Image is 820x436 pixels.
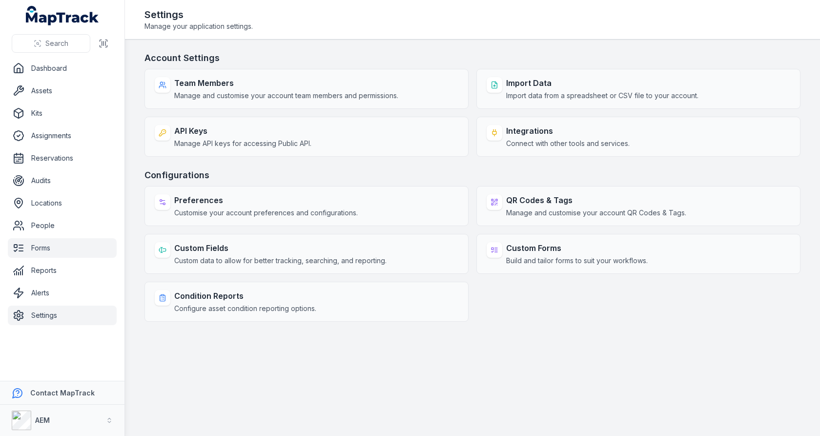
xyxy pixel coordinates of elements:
[8,59,117,78] a: Dashboard
[174,242,387,254] strong: Custom Fields
[8,104,117,123] a: Kits
[8,306,117,325] a: Settings
[8,171,117,190] a: Audits
[506,194,686,206] strong: QR Codes & Tags
[476,186,800,226] a: QR Codes & TagsManage and customise your account QR Codes & Tags.
[174,256,387,266] span: Custom data to allow for better tracking, searching, and reporting.
[174,139,311,148] span: Manage API keys for accessing Public API.
[8,283,117,303] a: Alerts
[476,234,800,274] a: Custom FormsBuild and tailor forms to suit your workflows.
[144,234,469,274] a: Custom FieldsCustom data to allow for better tracking, searching, and reporting.
[26,6,99,25] a: MapTrack
[8,261,117,280] a: Reports
[8,238,117,258] a: Forms
[174,91,398,101] span: Manage and customise your account team members and permissions.
[506,125,630,137] strong: Integrations
[174,208,358,218] span: Customise your account preferences and configurations.
[144,51,800,65] h3: Account Settings
[144,117,469,157] a: API KeysManage API keys for accessing Public API.
[12,34,90,53] button: Search
[30,389,95,397] strong: Contact MapTrack
[35,416,50,424] strong: AEM
[506,91,698,101] span: Import data from a spreadsheet or CSV file to your account.
[45,39,68,48] span: Search
[144,282,469,322] a: Condition ReportsConfigure asset condition reporting options.
[8,148,117,168] a: Reservations
[8,193,117,213] a: Locations
[174,77,398,89] strong: Team Members
[506,139,630,148] span: Connect with other tools and services.
[8,81,117,101] a: Assets
[174,290,316,302] strong: Condition Reports
[174,304,316,313] span: Configure asset condition reporting options.
[144,69,469,109] a: Team MembersManage and customise your account team members and permissions.
[506,256,648,266] span: Build and tailor forms to suit your workflows.
[476,117,800,157] a: IntegrationsConnect with other tools and services.
[506,242,648,254] strong: Custom Forms
[476,69,800,109] a: Import DataImport data from a spreadsheet or CSV file to your account.
[144,8,253,21] h2: Settings
[8,216,117,235] a: People
[144,168,800,182] h3: Configurations
[506,208,686,218] span: Manage and customise your account QR Codes & Tags.
[144,21,253,31] span: Manage your application settings.
[506,77,698,89] strong: Import Data
[144,186,469,226] a: PreferencesCustomise your account preferences and configurations.
[174,125,311,137] strong: API Keys
[174,194,358,206] strong: Preferences
[8,126,117,145] a: Assignments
